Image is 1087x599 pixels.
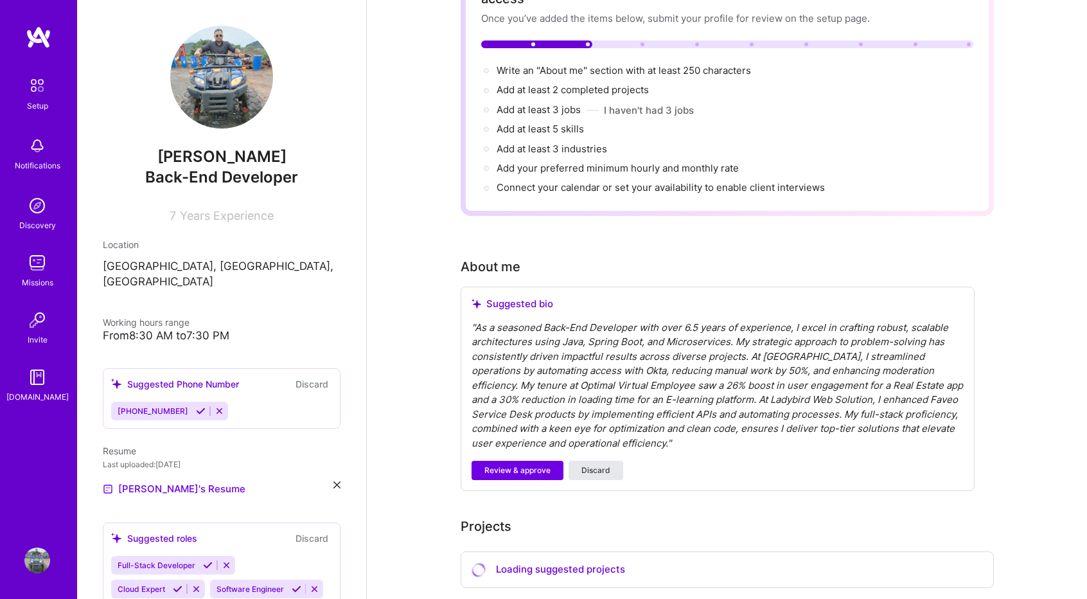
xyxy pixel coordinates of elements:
[118,584,165,594] span: Cloud Expert
[470,562,486,578] i: icon CircleLoadingViolet
[461,517,511,536] div: Add projects you've worked on
[497,123,584,135] span: Add at least 5 skills
[103,481,245,497] a: [PERSON_NAME]'s Resume
[145,168,298,186] span: Back-End Developer
[191,584,201,594] i: Reject
[215,406,224,416] i: Reject
[111,377,239,391] div: Suggested Phone Number
[24,193,50,219] img: discovery
[217,584,284,594] span: Software Engineer
[292,531,332,546] button: Discard
[203,560,213,570] i: Accept
[461,551,994,588] div: Loading suggested projects
[103,329,340,343] div: From 8:30 AM to 7:30 PM
[24,364,50,390] img: guide book
[24,307,50,333] img: Invite
[118,560,195,570] span: Full-Stack Developer
[24,250,50,276] img: teamwork
[22,276,53,289] div: Missions
[292,584,301,594] i: Accept
[472,461,563,480] button: Review & approve
[604,103,694,117] button: I haven't had 3 jobs
[481,12,973,25] div: Once you’ve added the items below, submit your profile for review on the setup page.
[170,209,176,222] span: 7
[103,445,136,456] span: Resume
[103,238,340,251] div: Location
[170,26,273,129] img: User Avatar
[497,84,649,96] span: Add at least 2 completed projects
[24,133,50,159] img: bell
[28,333,48,346] div: Invite
[497,162,739,174] span: Add your preferred minimum hourly and monthly rate
[103,484,113,494] img: Resume
[497,181,825,193] span: Connect your calendar or set your availability to enable client interviews
[222,560,231,570] i: Reject
[21,548,53,573] a: User Avatar
[24,72,51,99] img: setup
[472,321,964,451] div: " As a seasoned Back-End Developer with over 6.5 years of experience, I excel in crafting robust,...
[497,143,607,155] span: Add at least 3 industries
[103,458,340,471] div: Last uploaded: [DATE]
[24,548,50,573] img: User Avatar
[581,465,610,476] span: Discard
[15,159,60,172] div: Notifications
[19,219,56,232] div: Discovery
[111,533,122,544] i: icon SuggestedTeams
[6,390,69,404] div: [DOMAIN_NAME]
[196,406,206,416] i: Accept
[310,584,319,594] i: Reject
[27,99,48,112] div: Setup
[497,64,754,76] span: Write an "About me" section with at least 250 characters
[180,209,274,222] span: Years Experience
[26,26,51,49] img: logo
[292,377,332,391] button: Discard
[472,299,481,308] i: icon SuggestedTeams
[333,481,340,488] i: icon Close
[461,257,520,276] div: About me
[569,461,623,480] button: Discard
[497,103,581,116] span: Add at least 3 jobs
[118,406,188,416] span: [PHONE_NUMBER]
[111,379,122,389] i: icon SuggestedTeams
[103,317,190,328] span: Working hours range
[103,147,340,166] span: [PERSON_NAME]
[484,465,551,476] span: Review & approve
[103,259,340,290] p: [GEOGRAPHIC_DATA], [GEOGRAPHIC_DATA], [GEOGRAPHIC_DATA]
[461,517,511,536] div: Projects
[173,584,182,594] i: Accept
[111,532,197,545] div: Suggested roles
[472,298,964,310] div: Suggested bio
